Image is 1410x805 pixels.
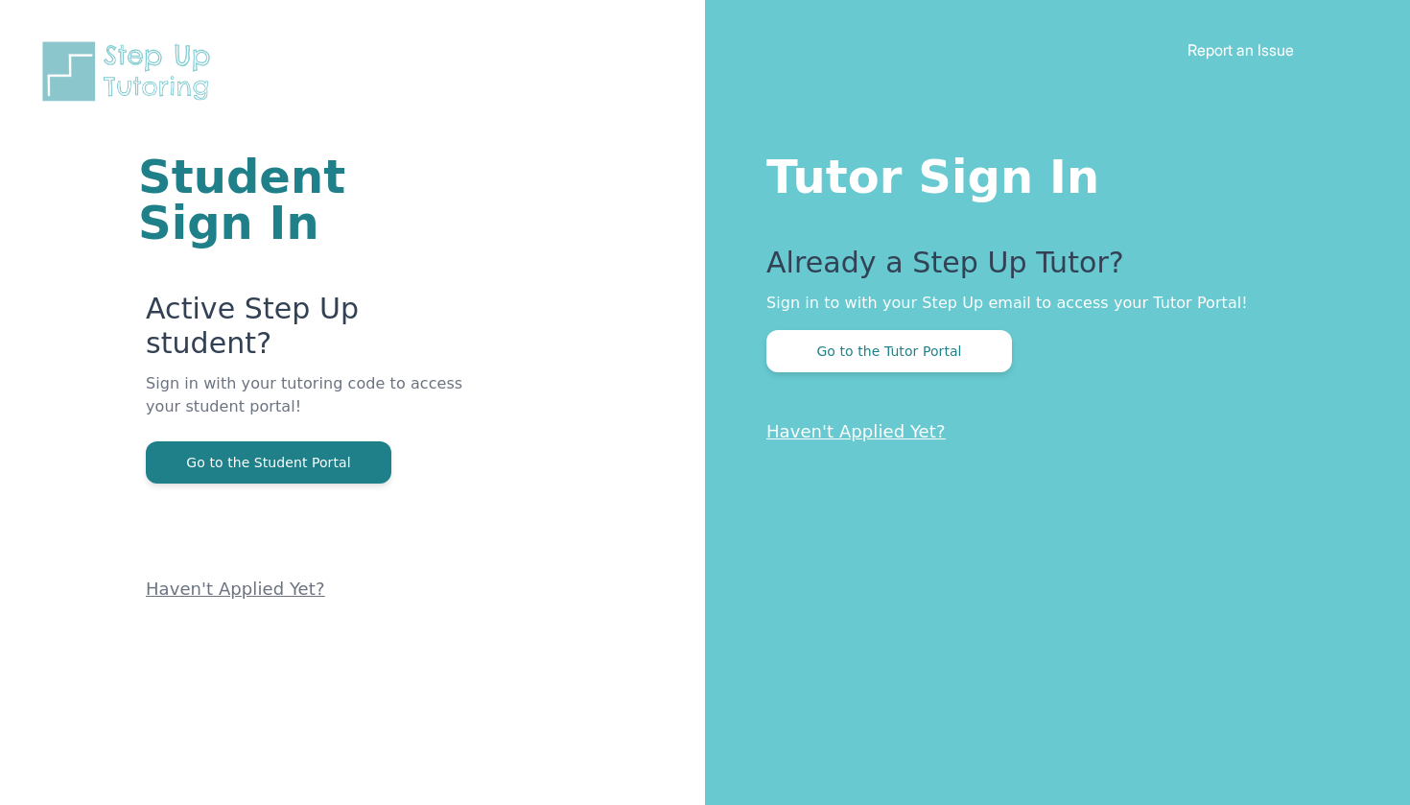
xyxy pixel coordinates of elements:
[146,441,391,484] button: Go to the Student Portal
[146,579,325,599] a: Haven't Applied Yet?
[766,421,946,441] a: Haven't Applied Yet?
[766,246,1333,292] p: Already a Step Up Tutor?
[1187,40,1294,59] a: Report an Issue
[146,372,475,441] p: Sign in with your tutoring code to access your student portal!
[766,342,1012,360] a: Go to the Tutor Portal
[766,292,1333,315] p: Sign in to with your Step Up email to access your Tutor Portal!
[146,292,475,372] p: Active Step Up student?
[38,38,223,105] img: Step Up Tutoring horizontal logo
[138,154,475,246] h1: Student Sign In
[146,453,391,471] a: Go to the Student Portal
[766,330,1012,372] button: Go to the Tutor Portal
[766,146,1333,200] h1: Tutor Sign In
